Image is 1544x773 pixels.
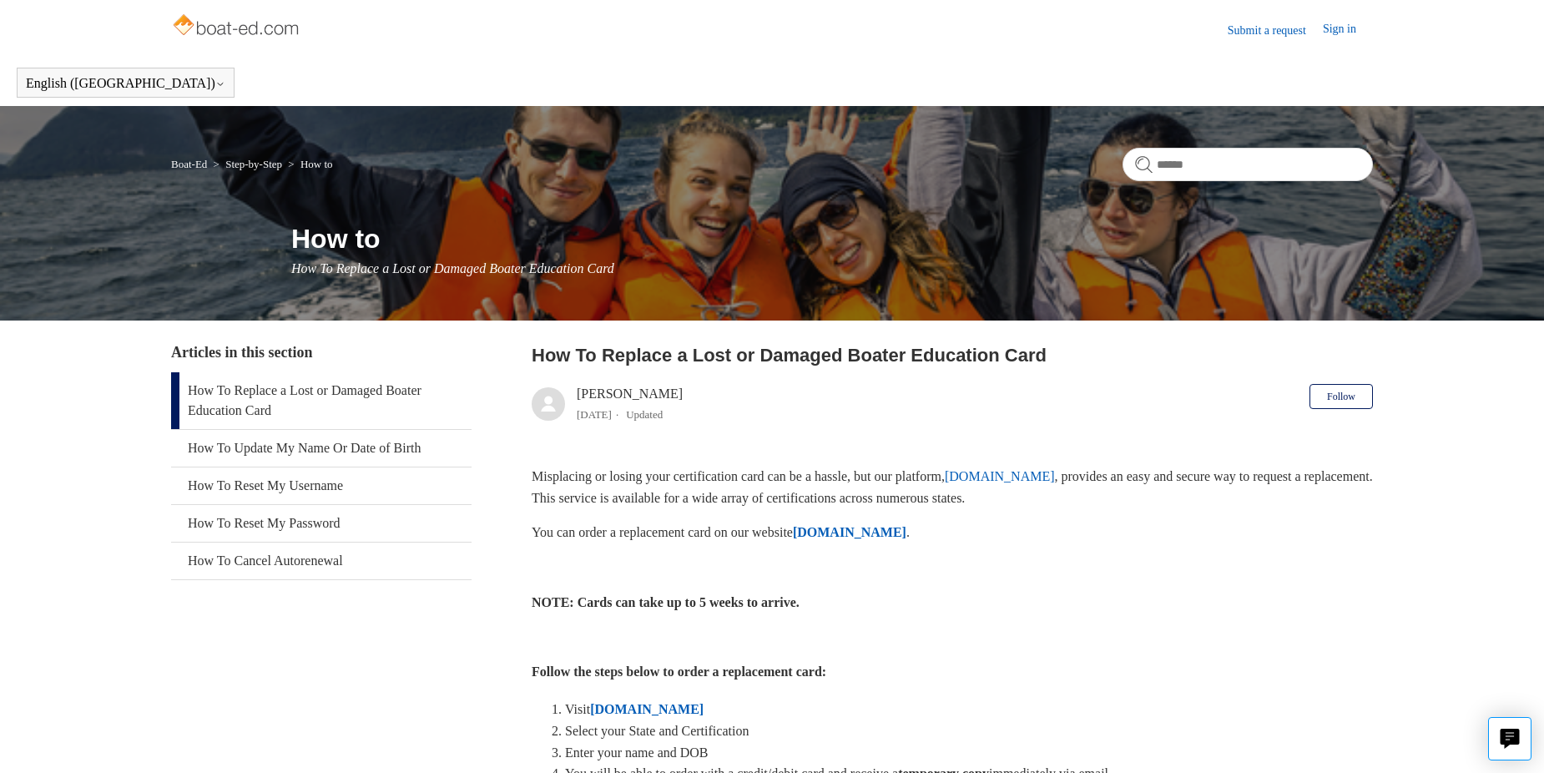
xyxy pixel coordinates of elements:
p: Misplacing or losing your certification card can be a hassle, but our platform, , provides an eas... [532,466,1373,508]
strong: NOTE: Cards can take up to 5 weeks to arrive. [532,595,800,609]
li: Step-by-Step [210,158,285,170]
a: [DOMAIN_NAME] [793,525,906,539]
strong: Follow the steps below to order a replacement card: [532,664,826,679]
span: You can order a replacement card on our website [532,525,793,539]
li: Updated [626,408,663,421]
li: Boat-Ed [171,158,210,170]
a: Sign in [1323,20,1373,40]
span: How To Replace a Lost or Damaged Boater Education Card [291,261,614,275]
a: How To Update My Name Or Date of Birth [171,430,472,467]
a: How To Replace a Lost or Damaged Boater Education Card [171,372,472,429]
span: Visit [565,702,590,716]
span: . [906,525,910,539]
a: How To Reset My Password [171,505,472,542]
h1: How to [291,219,1373,259]
a: How To Cancel Autorenewal [171,543,472,579]
button: Live chat [1488,717,1531,760]
a: Step-by-Step [225,158,282,170]
a: Submit a request [1228,22,1323,39]
img: Boat-Ed Help Center home page [171,10,304,43]
li: How to [285,158,332,170]
a: [DOMAIN_NAME] [590,702,704,716]
time: 04/08/2025, 12:48 [577,408,612,421]
a: [DOMAIN_NAME] [945,469,1055,483]
button: Follow Article [1309,384,1373,409]
a: How To Reset My Username [171,467,472,504]
span: Select your State and Certification [565,724,749,738]
input: Search [1123,148,1373,181]
span: Articles in this section [171,344,312,361]
a: Boat-Ed [171,158,207,170]
button: English ([GEOGRAPHIC_DATA]) [26,76,225,91]
h2: How To Replace a Lost or Damaged Boater Education Card [532,341,1373,369]
a: How to [300,158,333,170]
span: Enter your name and DOB [565,745,709,760]
div: [PERSON_NAME] [577,384,683,424]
